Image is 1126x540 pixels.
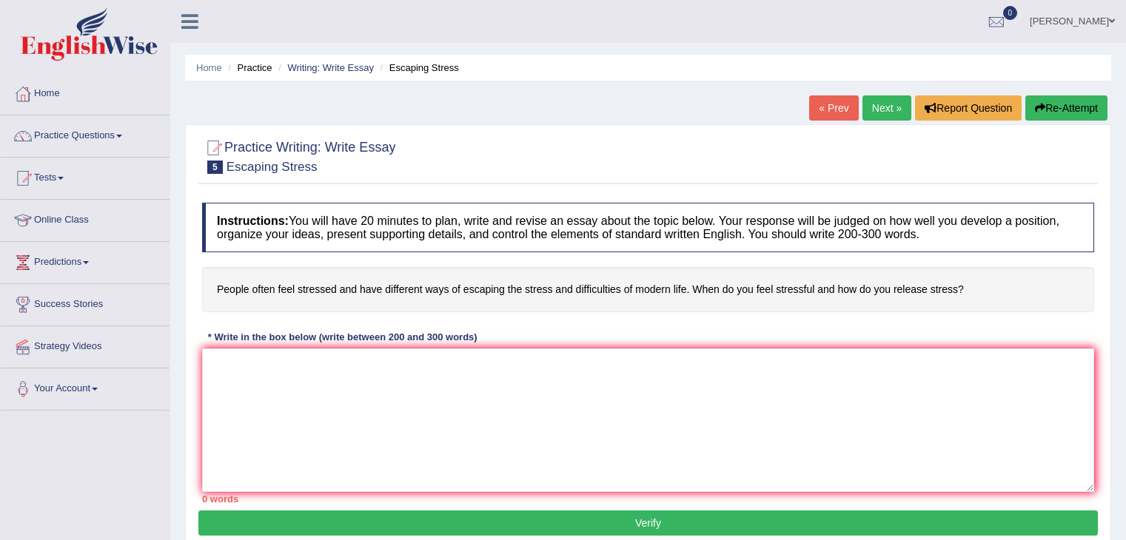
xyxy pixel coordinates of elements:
[198,510,1098,536] button: Verify
[202,492,1094,506] div: 0 words
[809,95,858,121] a: « Prev
[227,160,318,174] small: Escaping Stress
[862,95,911,121] a: Next »
[1,73,170,110] a: Home
[207,161,223,174] span: 5
[1003,6,1018,20] span: 0
[1,200,170,237] a: Online Class
[202,203,1094,252] h4: You will have 20 minutes to plan, write and revise an essay about the topic below. Your response ...
[202,331,483,345] div: * Write in the box below (write between 200 and 300 words)
[287,62,374,73] a: Writing: Write Essay
[224,61,272,75] li: Practice
[915,95,1022,121] button: Report Question
[377,61,459,75] li: Escaping Stress
[217,215,289,227] b: Instructions:
[1,115,170,152] a: Practice Questions
[202,267,1094,312] h4: People often feel stressed and have different ways of escaping the stress and difficulties of mod...
[196,62,222,73] a: Home
[1,158,170,195] a: Tests
[1,326,170,363] a: Strategy Videos
[202,137,395,174] h2: Practice Writing: Write Essay
[1,284,170,321] a: Success Stories
[1025,95,1107,121] button: Re-Attempt
[1,368,170,405] a: Your Account
[1,242,170,279] a: Predictions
